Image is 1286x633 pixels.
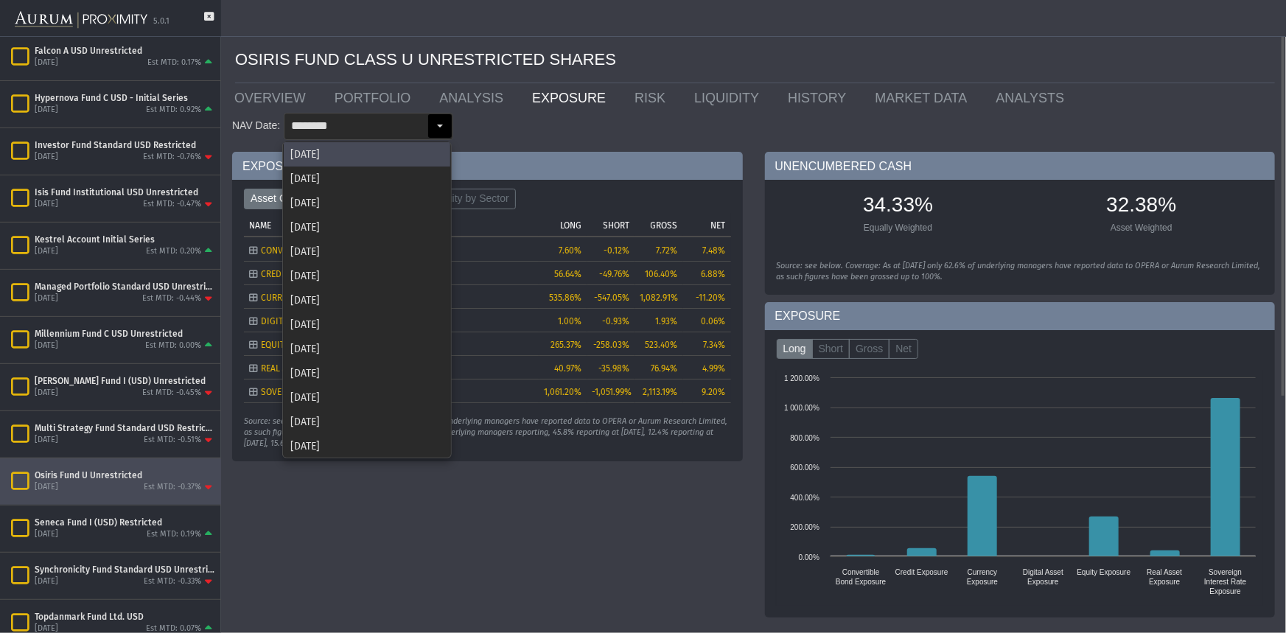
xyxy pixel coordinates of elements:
label: Asset Class [244,189,312,209]
span: 56.64% [555,269,582,279]
span: 40.97% [555,363,582,374]
div: [DATE] [284,167,450,191]
div: [DATE] [35,57,58,69]
span: 1.00% [559,316,582,326]
div: Isis Fund Institutional USD Unrestricted [35,186,215,198]
text: Convertible Bond Exposure [836,568,887,586]
span: -35.98% [599,363,630,374]
div: Investor Fund Standard USD Restricted [35,139,215,151]
text: 400.00% [790,494,820,502]
a: ANALYSTS [985,83,1083,113]
text: 800.00% [790,434,820,442]
div: Est MTD: -0.44% [142,293,201,304]
span: 7.72% [657,245,678,256]
div: 34.33% [784,191,1013,222]
span: 4.99% [703,363,726,374]
label: Gross [849,339,890,360]
span: -11.20% [696,293,726,303]
div: [DATE] [35,482,58,493]
div: [DATE] [35,105,58,116]
div: [DATE] [35,152,58,163]
a: RISK [623,83,683,113]
span: -0.12% [604,245,630,256]
a: MARKET DATA [864,83,985,113]
div: Est MTD: -0.37% [144,482,201,493]
td: Column SHORT [587,213,635,237]
div: Dropdown [282,141,452,458]
div: [DATE] [284,410,450,434]
div: [DATE] [284,264,450,288]
span: CREDIT EXPOSURE [261,269,332,279]
div: Synchronicity Fund Standard USD Unrestricted [35,564,215,576]
div: EXPOSURE [232,152,743,180]
div: [DATE] [35,340,58,352]
div: Source: see below. Coverage: As at [DATE] only 73.8% of underlying managers have reported data to... [244,416,731,450]
p: LONG [561,220,582,231]
div: UNENCUMBERED CASH [765,152,1276,180]
a: LIQUIDITY [683,83,777,113]
td: Column GROSS [635,213,683,237]
label: Long [777,339,813,360]
div: Select [427,113,452,139]
div: Est MTD: 0.00% [145,340,201,352]
div: [DATE] [35,576,58,587]
span: -547.05% [595,293,630,303]
text: Equity Exposure [1077,568,1131,576]
div: Osiris Fund U Unrestricted [35,469,215,481]
p: NAME [249,220,271,231]
div: Est MTD: 0.19% [147,529,201,540]
td: Column LONG [539,213,587,237]
p: NET [711,220,726,231]
span: DIGITAL ASSET EXPOSURE [261,316,361,326]
div: NAV Date: [232,113,284,139]
div: Asset Weighted [1027,222,1256,234]
div: Equally Weighted [784,222,1013,234]
text: 200.00% [790,523,820,531]
label: Net [889,339,918,360]
div: Est MTD: -0.47% [143,199,201,210]
span: 2,113.19% [643,387,678,397]
span: CURRENCY EXPOSURE [261,293,346,303]
div: [DATE] [284,312,450,337]
div: [DATE] [284,215,450,239]
div: Hypernova Fund C USD - Initial Series [35,92,215,104]
div: Kestrel Account Initial Series [35,234,215,245]
p: GROSS [651,220,678,231]
span: EQUITY EXPOSURE [261,340,332,350]
td: Column NAME [244,213,539,237]
text: 1 000.00% [784,404,820,412]
span: -49.76% [600,269,630,279]
p: SHORT [604,220,630,231]
div: [DATE] [284,288,450,312]
div: 5.0.1 [153,16,170,27]
text: Currency Exposure [966,568,998,586]
div: EXPOSURE [765,302,1276,330]
div: Managed Portfolio Standard USD Unrestricted [35,281,215,293]
div: Est MTD: 0.92% [146,105,201,116]
div: Est MTD: -0.33% [144,576,201,587]
div: Multi Strategy Fund Standard USD Restricted [35,422,215,434]
span: 9.20% [702,387,726,397]
span: -1,051.99% [593,387,632,397]
div: [DATE] [35,529,58,540]
div: [DATE] [284,337,450,361]
span: 7.34% [704,340,726,350]
div: OSIRIS FUND CLASS U UNRESTRICTED SHARES [235,37,1275,83]
div: [DATE] [35,435,58,446]
a: OVERVIEW [223,83,324,113]
span: 535.86% [550,293,582,303]
div: [DATE] [35,293,58,304]
div: [DATE] [284,361,450,385]
div: [DATE] [35,388,58,399]
span: 7.48% [703,245,726,256]
text: 1 200.00% [784,374,820,382]
span: 6.88% [702,269,726,279]
label: Equity by Sector [427,189,516,209]
text: Credit Exposure [895,568,948,576]
span: 0.06% [702,316,726,326]
span: 76.94% [651,363,678,374]
span: 265.37% [551,340,582,350]
a: EXPOSURE [521,83,623,113]
div: Est MTD: 0.17% [147,57,201,69]
div: Est MTD: -0.51% [144,435,201,446]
